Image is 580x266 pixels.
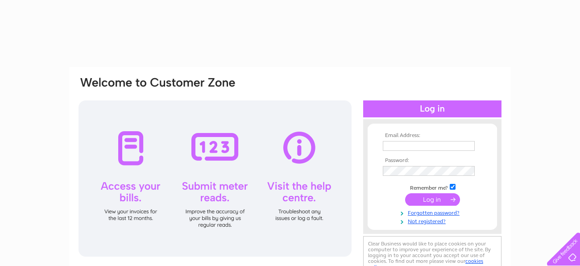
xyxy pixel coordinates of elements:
[381,183,484,191] td: Remember me?
[405,193,460,206] input: Submit
[381,158,484,164] th: Password:
[383,208,484,216] a: Forgotten password?
[381,133,484,139] th: Email Address:
[383,216,484,225] a: Not registered?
